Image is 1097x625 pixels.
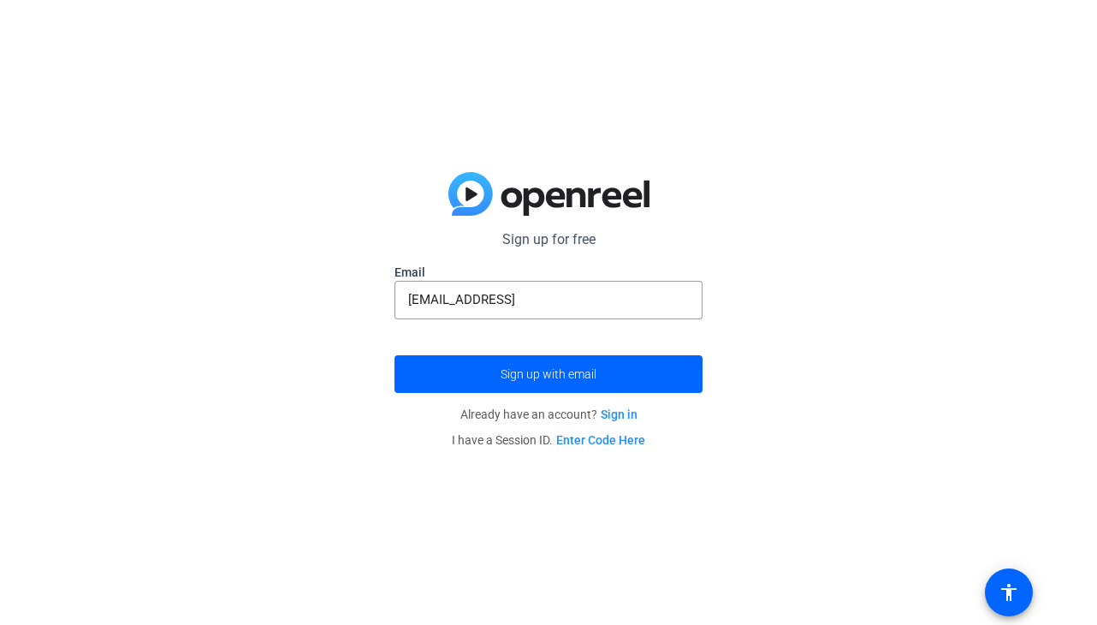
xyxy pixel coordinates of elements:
[601,408,637,421] a: Sign in
[448,172,649,217] img: blue-gradient.svg
[394,264,703,281] label: Email
[452,433,645,447] span: I have a Session ID.
[394,355,703,393] button: Sign up with email
[999,582,1019,603] mat-icon: accessibility
[460,408,637,421] span: Already have an account?
[408,289,689,310] input: Enter Email Address
[556,433,645,447] a: Enter Code Here
[394,229,703,250] p: Sign up for free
